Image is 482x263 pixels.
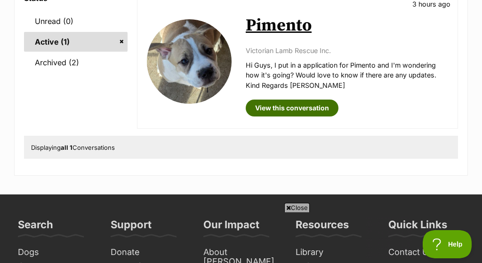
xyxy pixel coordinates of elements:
[246,60,448,90] p: Hi Guys, I put in a application for Pimento and I'm wondering how it's going? Would love to know ...
[284,203,310,212] span: Close
[61,144,72,151] strong: all 1
[14,245,97,260] a: Dogs
[24,11,128,31] a: Unread (0)
[246,15,312,36] a: Pimento
[18,218,53,237] h3: Search
[24,53,128,72] a: Archived (2)
[70,216,412,258] iframe: Advertisement
[388,218,447,237] h3: Quick Links
[31,144,115,151] span: Displaying Conversations
[24,32,128,52] a: Active (1)
[246,100,338,116] a: View this conversation
[423,230,473,258] iframe: Help Scout Beacon - Open
[246,46,448,55] p: Victorian Lamb Rescue Inc.
[147,19,232,104] img: Pimento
